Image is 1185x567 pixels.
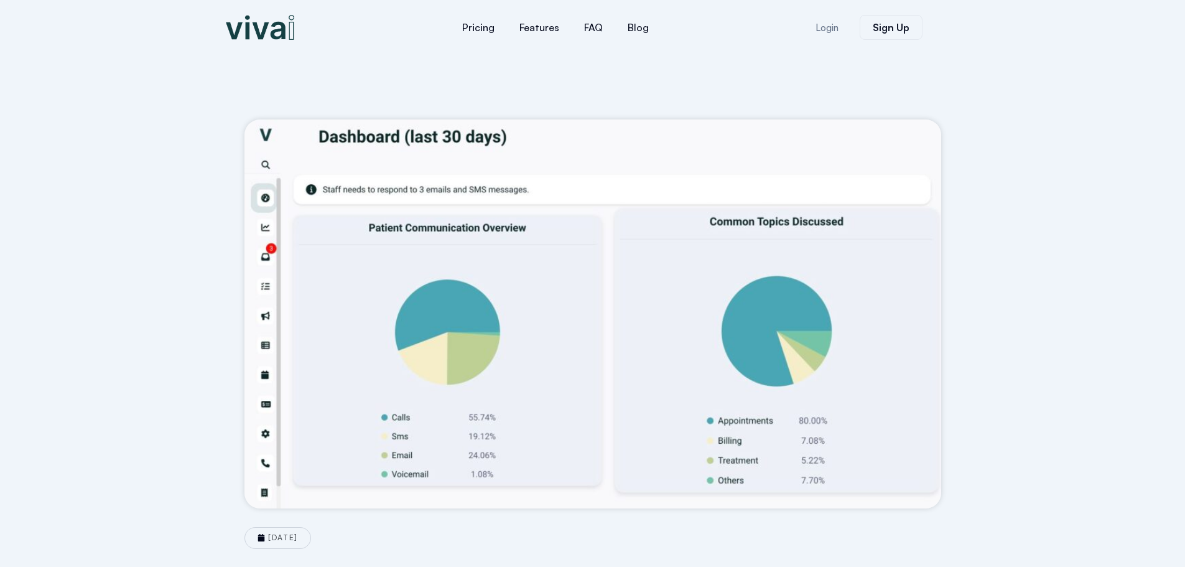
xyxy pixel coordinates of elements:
time: [DATE] [268,533,297,542]
a: Sign Up [860,15,922,40]
nav: Menu [375,12,736,42]
a: FAQ [572,12,615,42]
span: Sign Up [873,22,909,32]
a: Blog [615,12,661,42]
a: Pricing [450,12,507,42]
a: Login [801,16,853,40]
span: Login [816,23,839,32]
a: [DATE] [258,533,297,542]
a: Features [507,12,572,42]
